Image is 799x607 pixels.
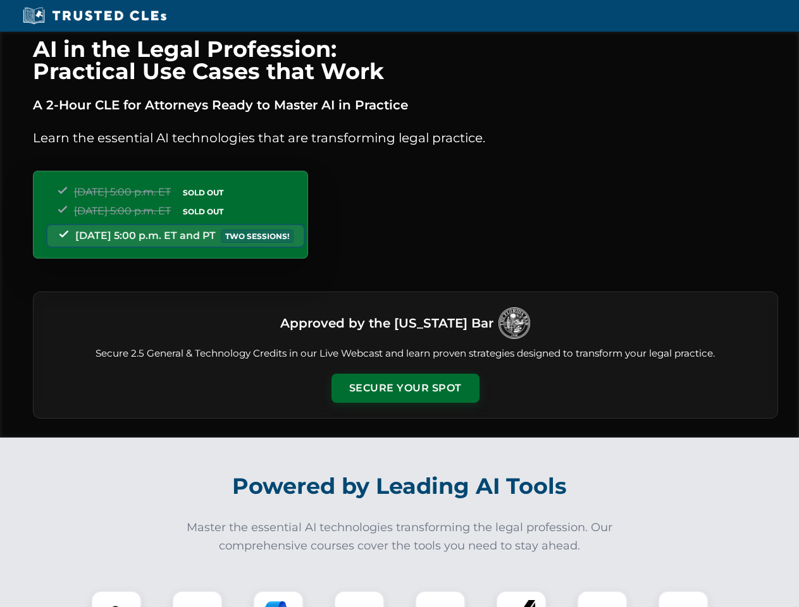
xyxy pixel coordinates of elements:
span: SOLD OUT [178,186,228,199]
h2: Powered by Leading AI Tools [49,464,750,508]
button: Secure Your Spot [331,374,480,403]
h1: AI in the Legal Profession: Practical Use Cases that Work [33,38,778,82]
p: A 2-Hour CLE for Attorneys Ready to Master AI in Practice [33,95,778,115]
img: Trusted CLEs [19,6,170,25]
p: Master the essential AI technologies transforming the legal profession. Our comprehensive courses... [178,518,621,555]
h3: Approved by the [US_STATE] Bar [280,312,493,334]
p: Secure 2.5 General & Technology Credits in our Live Webcast and learn proven strategies designed ... [49,346,762,361]
span: [DATE] 5:00 p.m. ET [74,186,171,198]
img: Logo [499,307,530,339]
span: SOLD OUT [178,205,228,218]
span: [DATE] 5:00 p.m. ET [74,205,171,217]
p: Learn the essential AI technologies that are transforming legal practice. [33,128,778,148]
